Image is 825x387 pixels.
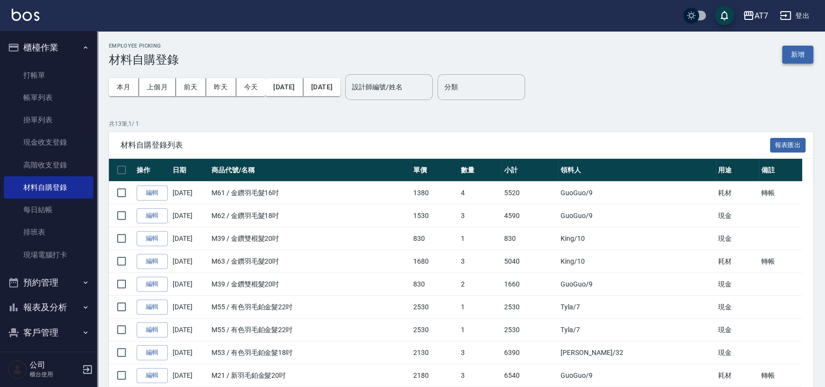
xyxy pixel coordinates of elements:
button: [DATE] [303,78,340,96]
button: 報表匯出 [770,138,806,153]
td: 3 [458,364,502,387]
a: 每日結帳 [4,199,93,221]
td: [DATE] [170,273,209,296]
td: 3 [458,341,502,364]
div: AT7 [755,10,768,22]
p: 共 13 筆, 1 / 1 [109,119,813,128]
a: 高階收支登錄 [4,154,93,176]
a: 帳單列表 [4,86,93,109]
th: 日期 [170,159,209,182]
button: save [715,6,734,25]
td: 現金 [716,319,759,341]
td: M39 / 金鑽雙棍髮20吋 [209,227,411,250]
td: 2180 [411,364,458,387]
td: GuoGuo /9 [558,182,716,204]
td: [DATE] [170,319,209,341]
td: 1660 [502,273,559,296]
td: 6540 [502,364,559,387]
button: 本月 [109,78,139,96]
td: [DATE] [170,204,209,227]
a: 打帳單 [4,64,93,86]
td: M62 / 金鑽羽毛髮18吋 [209,204,411,227]
td: 現金 [716,273,759,296]
td: King /10 [558,250,716,273]
a: 現場電腦打卡 [4,244,93,266]
td: 耗材 [716,182,759,204]
p: 櫃台使用 [30,370,79,379]
td: 1 [458,296,502,319]
a: 編輯 [137,185,168,201]
td: 1530 [411,204,458,227]
button: [DATE] [265,78,303,96]
td: [DATE] [170,182,209,204]
td: [DATE] [170,296,209,319]
td: 4590 [502,204,559,227]
td: GuoGuo /9 [558,364,716,387]
td: M39 / 金鑽雙棍髮20吋 [209,273,411,296]
td: 耗材 [716,250,759,273]
td: 2530 [502,319,559,341]
a: 新增 [782,50,813,59]
td: GuoGuo /9 [558,204,716,227]
button: 今天 [236,78,266,96]
td: 1 [458,227,502,250]
th: 小計 [502,159,559,182]
td: 5040 [502,250,559,273]
td: Tyla /7 [558,319,716,341]
a: 現金收支登錄 [4,131,93,153]
td: 4 [458,182,502,204]
td: 2530 [411,296,458,319]
h2: Employee Picking [109,43,179,49]
button: 客戶管理 [4,320,93,345]
a: 編輯 [137,254,168,269]
button: 預約管理 [4,270,93,295]
td: 現金 [716,296,759,319]
td: [DATE] [170,364,209,387]
img: Person [8,360,27,379]
button: 上個月 [139,78,176,96]
span: 材料自購登錄列表 [121,140,770,150]
h5: 公司 [30,360,79,370]
td: 2530 [502,296,559,319]
a: 編輯 [137,231,168,246]
td: King /10 [558,227,716,250]
td: 現金 [716,341,759,364]
button: 櫃檯作業 [4,35,93,60]
td: 3 [458,250,502,273]
td: 2 [458,273,502,296]
a: 材料自購登錄 [4,176,93,199]
td: 1380 [411,182,458,204]
th: 單價 [411,159,458,182]
button: 前天 [176,78,206,96]
td: 轉帳 [759,364,802,387]
td: GuoGuo /9 [558,273,716,296]
td: [DATE] [170,227,209,250]
td: [DATE] [170,250,209,273]
td: 1680 [411,250,458,273]
h3: 材料自購登錄 [109,53,179,67]
button: AT7 [739,6,772,26]
th: 數量 [458,159,502,182]
td: 現金 [716,227,759,250]
td: 830 [502,227,559,250]
td: M55 / 有色羽毛鉑金髮22吋 [209,319,411,341]
td: 1 [458,319,502,341]
td: M21 / 新羽毛鉑金髮20吋 [209,364,411,387]
td: 830 [411,227,458,250]
a: 編輯 [137,208,168,223]
a: 編輯 [137,277,168,292]
td: 轉帳 [759,250,802,273]
td: 2530 [411,319,458,341]
td: M63 / 金鑽羽毛髮20吋 [209,250,411,273]
th: 操作 [134,159,170,182]
td: 5520 [502,182,559,204]
img: Logo [12,9,39,21]
button: 昨天 [206,78,236,96]
td: M55 / 有色羽毛鉑金髮22吋 [209,296,411,319]
a: 報表匯出 [770,140,806,149]
td: 830 [411,273,458,296]
a: 編輯 [137,368,168,383]
td: M61 / 金鑽羽毛髮16吋 [209,182,411,204]
button: 報表及分析 [4,295,93,320]
a: 編輯 [137,345,168,360]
